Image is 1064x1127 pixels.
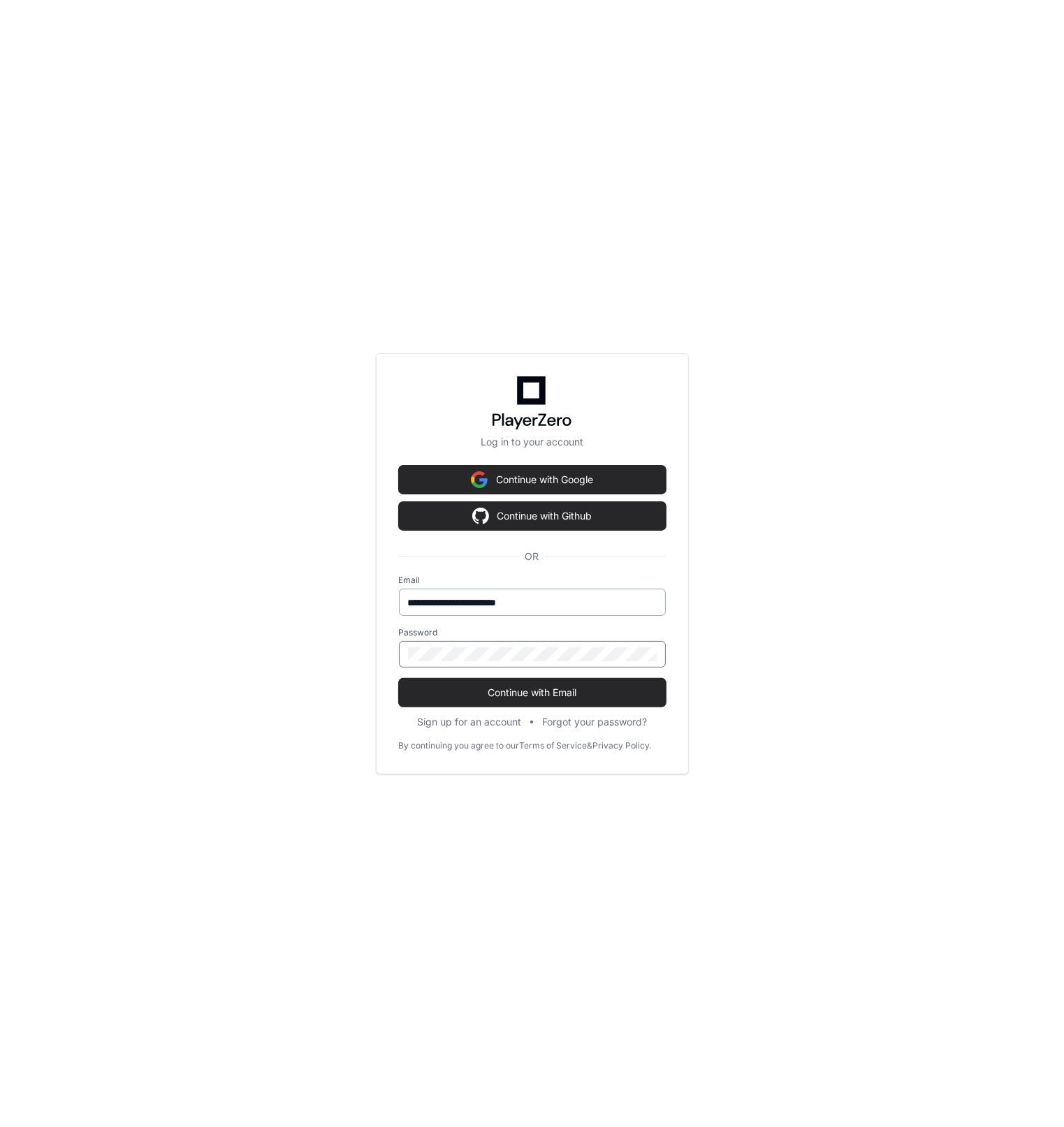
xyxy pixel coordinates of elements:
[593,740,652,751] a: Privacy Policy.
[399,502,666,530] button: Continue with Github
[399,679,666,707] button: Continue with Email
[399,466,666,494] button: Continue with Google
[417,715,521,729] button: Sign up for an account
[399,435,666,449] p: Log in to your account
[588,740,593,751] div: &
[399,686,666,700] span: Continue with Email
[472,502,489,530] img: Sign in with google
[520,550,545,563] span: OR
[520,740,588,751] a: Terms of Service
[399,627,666,638] label: Password
[542,715,647,729] button: Forgot your password?
[399,740,520,751] div: By continuing you agree to our
[399,575,666,586] label: Email
[471,466,488,494] img: Sign in with google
